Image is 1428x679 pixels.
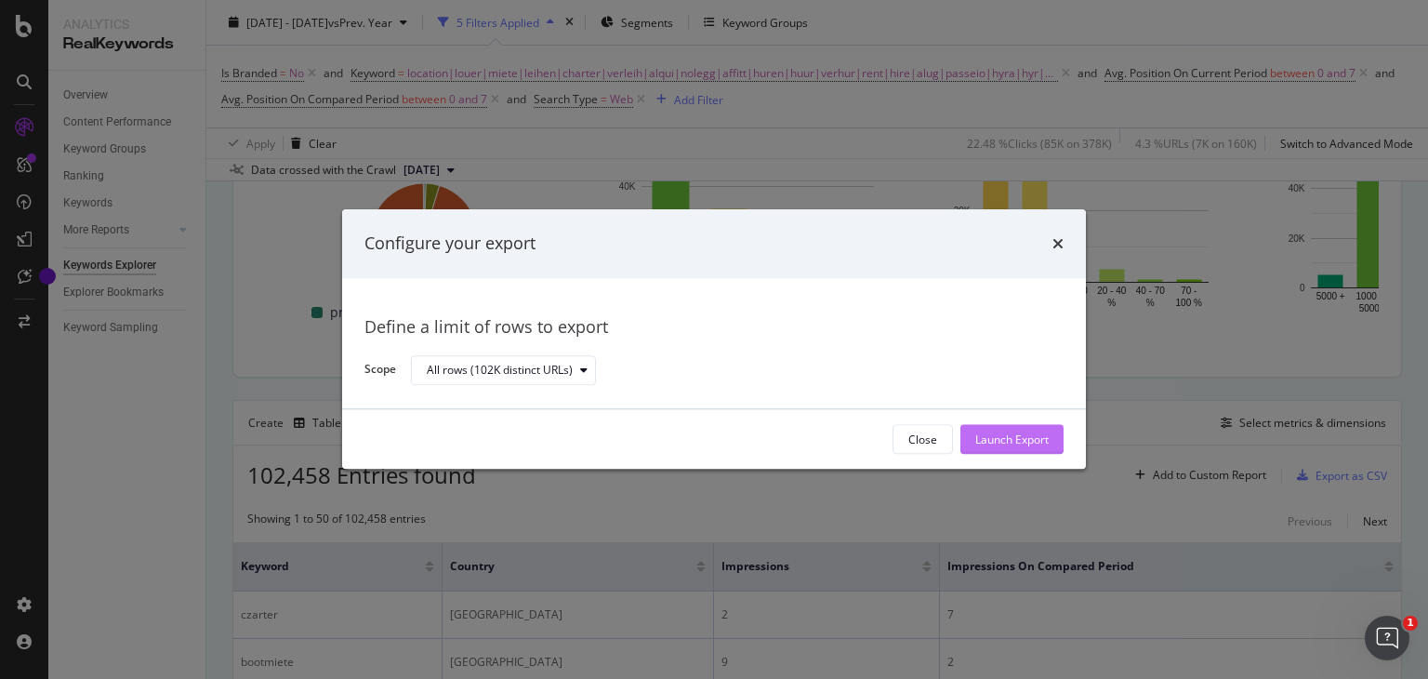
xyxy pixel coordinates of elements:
[427,365,573,376] div: All rows (102K distinct URLs)
[364,232,535,256] div: Configure your export
[364,362,396,382] label: Scope
[1403,616,1418,631] span: 1
[342,209,1086,469] div: modal
[1365,616,1409,660] iframe: Intercom live chat
[411,355,596,385] button: All rows (102K distinct URLs)
[975,432,1049,447] div: Launch Export
[908,432,937,447] div: Close
[1052,232,1064,256] div: times
[364,315,1064,339] div: Define a limit of rows to export
[960,425,1064,455] button: Launch Export
[892,425,953,455] button: Close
